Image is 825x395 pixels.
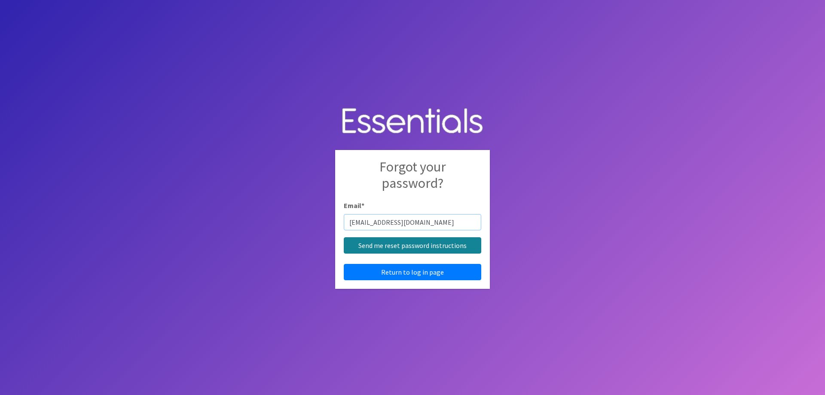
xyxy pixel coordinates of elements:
[335,99,490,144] img: Human Essentials
[344,264,481,280] a: Return to log in page
[344,200,364,211] label: Email
[344,159,481,200] h2: Forgot your password?
[361,201,364,210] abbr: required
[344,237,481,254] input: Send me reset password instructions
